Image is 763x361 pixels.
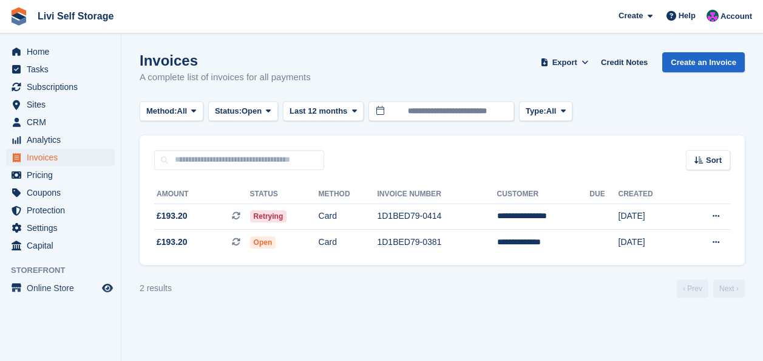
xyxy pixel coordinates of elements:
th: Status [250,185,319,204]
td: 1D1BED79-0381 [377,230,497,255]
span: Subscriptions [27,78,100,95]
span: Pricing [27,167,100,184]
a: Previous [677,280,708,298]
a: menu [6,167,115,184]
a: menu [6,114,115,131]
span: Status: [215,105,242,117]
a: Preview store [100,281,115,295]
th: Created [619,185,683,204]
th: Method [319,185,378,204]
span: Home [27,43,100,60]
span: Settings [27,219,100,236]
span: Account [721,10,752,22]
span: Retrying [250,210,287,222]
span: Export [552,57,577,69]
span: Method: [146,105,177,117]
a: menu [6,131,115,148]
th: Amount [154,185,250,204]
img: Graham Cameron [707,10,719,22]
a: Create an Invoice [662,52,745,72]
span: Last 12 months [290,105,347,117]
th: Due [589,185,618,204]
th: Customer [497,185,590,204]
a: menu [6,202,115,219]
button: Type: All [519,101,572,122]
span: Online Store [27,280,100,297]
a: menu [6,61,115,78]
a: menu [6,78,115,95]
span: Open [242,105,262,117]
span: £193.20 [157,236,188,249]
button: Status: Open [208,101,278,122]
span: Capital [27,237,100,254]
a: Credit Notes [596,52,653,72]
img: stora-icon-8386f47178a22dfd0bd8f6a31ec36ba5ce8667c1dd55bd0f319d3a0aa187defe.svg [10,7,28,26]
span: Open [250,236,276,249]
span: All [177,105,188,117]
span: Sort [706,154,722,167]
span: Storefront [11,264,121,277]
span: Create [619,10,643,22]
span: CRM [27,114,100,131]
span: £193.20 [157,210,188,222]
a: menu [6,149,115,166]
td: Card [319,204,378,230]
a: menu [6,280,115,297]
a: menu [6,184,115,201]
a: menu [6,43,115,60]
span: Analytics [27,131,100,148]
span: All [546,105,557,117]
span: Sites [27,96,100,113]
td: [DATE] [619,204,683,230]
button: Export [538,52,591,72]
a: menu [6,237,115,254]
span: Protection [27,202,100,219]
a: menu [6,219,115,236]
td: [DATE] [619,230,683,255]
nav: Page [674,280,747,298]
button: Last 12 months [283,101,364,122]
td: 1D1BED79-0414 [377,204,497,230]
a: Next [713,280,745,298]
span: Invoices [27,149,100,166]
div: 2 results [140,282,172,295]
a: menu [6,96,115,113]
span: Coupons [27,184,100,201]
th: Invoice Number [377,185,497,204]
span: Tasks [27,61,100,78]
button: Method: All [140,101,203,122]
h1: Invoices [140,52,311,69]
span: Type: [526,105,546,117]
p: A complete list of invoices for all payments [140,70,311,84]
a: Livi Self Storage [33,6,118,26]
td: Card [319,230,378,255]
span: Help [679,10,696,22]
